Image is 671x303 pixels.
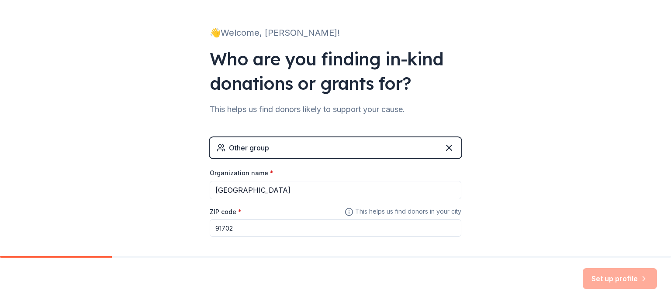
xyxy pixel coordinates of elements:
[229,143,269,153] div: Other group
[210,208,242,216] label: ZIP code
[210,47,461,95] div: Who are you finding in-kind donations or grants for?
[210,219,461,237] input: 12345 (U.S. only)
[210,181,461,199] input: American Red Cross
[345,206,461,217] span: This helps us find donors in your city
[210,169,273,177] label: Organization name
[210,102,461,116] div: This helps us find donors likely to support your cause.
[210,26,461,40] div: 👋 Welcome, [PERSON_NAME]!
